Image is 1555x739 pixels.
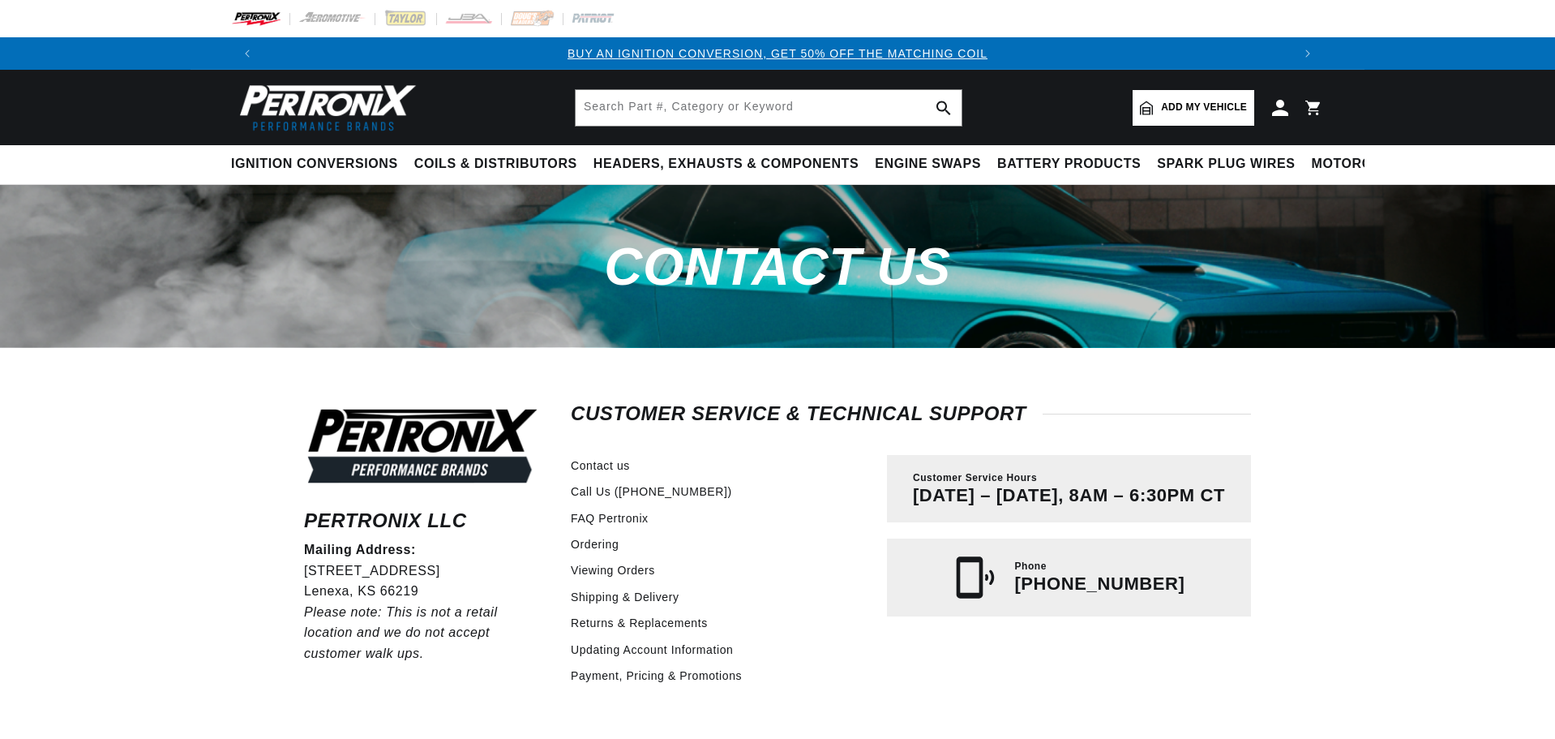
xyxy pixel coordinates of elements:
[304,561,541,582] p: [STREET_ADDRESS]
[406,145,585,183] summary: Coils & Distributors
[1133,90,1254,126] a: Add my vehicle
[571,509,649,527] a: FAQ Pertronix
[191,37,1364,70] slideshow-component: Translation missing: en.sections.announcements.announcement_bar
[571,614,708,632] a: Returns & Replacements
[571,535,619,553] a: Ordering
[571,483,732,501] a: Call Us ([PHONE_NUMBER])
[1157,156,1295,173] span: Spark Plug Wires
[414,156,577,173] span: Coils & Distributors
[304,605,498,660] em: Please note: This is not a retail location and we do not accept customer walk ups.
[1149,145,1303,183] summary: Spark Plug Wires
[1292,37,1324,70] button: Translation missing: en.sections.announcements.next_announcement
[231,145,406,183] summary: Ignition Conversions
[1014,574,1184,595] p: [PHONE_NUMBER]
[1161,100,1247,115] span: Add my vehicle
[263,45,1292,62] div: Announcement
[875,156,981,173] span: Engine Swaps
[231,156,398,173] span: Ignition Conversions
[568,47,987,60] a: BUY AN IGNITION CONVERSION, GET 50% OFF THE MATCHING COIL
[576,90,962,126] input: Search Part #, Category or Keyword
[913,471,1037,485] span: Customer Service Hours
[1014,560,1047,574] span: Phone
[604,237,950,296] span: Contact us
[304,581,541,602] p: Lenexa, KS 66219
[571,667,742,685] a: Payment, Pricing & Promotions
[571,457,630,475] a: Contact us
[585,145,867,183] summary: Headers, Exhausts & Components
[997,156,1141,173] span: Battery Products
[867,145,989,183] summary: Engine Swaps
[571,641,733,659] a: Updating Account Information
[887,539,1251,617] a: Phone [PHONE_NUMBER]
[593,156,859,173] span: Headers, Exhausts & Components
[913,485,1225,506] p: [DATE] – [DATE], 8AM – 6:30PM CT
[571,588,679,606] a: Shipping & Delivery
[304,513,541,529] h6: Pertronix LLC
[231,37,263,70] button: Translation missing: en.sections.announcements.previous_announcement
[1304,145,1416,183] summary: Motorcycle
[926,90,962,126] button: search button
[571,561,655,579] a: Viewing Orders
[1312,156,1408,173] span: Motorcycle
[304,543,416,556] strong: Mailing Address:
[989,145,1149,183] summary: Battery Products
[263,45,1292,62] div: 1 of 3
[231,79,418,135] img: Pertronix
[571,406,1251,422] h2: Customer Service & Technical Support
